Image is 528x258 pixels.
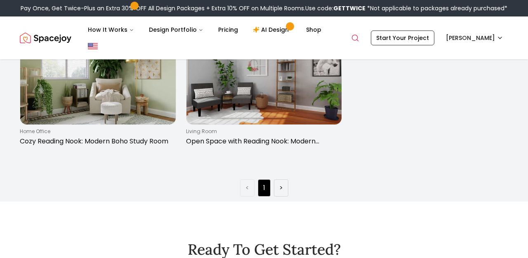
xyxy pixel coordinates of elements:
[186,128,339,135] p: living room
[246,21,298,38] a: AI Design
[212,21,245,38] a: Pricing
[441,30,508,45] button: [PERSON_NAME]
[299,21,328,38] a: Shop
[365,4,507,12] span: *Not applicable to packages already purchased*
[142,21,210,38] button: Design Portfolio
[20,136,173,146] p: Cozy Reading Nook: Modern Boho Study Room
[279,183,283,193] a: Next page
[263,183,265,193] a: Page 1 is your current page
[81,21,328,38] nav: Main
[81,21,141,38] button: How It Works
[20,31,176,150] a: Cozy Reading Nook: Modern Boho Study Roomhome officeCozy Reading Nook: Modern Boho Study Room
[245,183,249,193] a: Previous page
[20,16,508,59] nav: Global
[333,4,365,12] b: GETTWICE
[20,128,173,135] p: home office
[240,179,288,197] ul: Pagination
[186,31,342,124] img: Open Space with Reading Nook: Modern Farmhouse Living Room
[186,31,342,150] a: Open Space with Reading Nook: Modern Farmhouse Living Roomliving roomOpen Space with Reading Nook...
[188,241,341,258] h2: Ready To Get Started?
[20,31,176,124] img: Cozy Reading Nook: Modern Boho Study Room
[305,4,365,12] span: Use code:
[371,30,434,45] a: Start Your Project
[21,4,507,12] div: Pay Once, Get Twice-Plus an Extra 30% OFF All Design Packages + Extra 10% OFF on Multiple Rooms.
[88,41,98,51] img: United States
[20,30,71,46] img: Spacejoy Logo
[186,136,339,146] p: Open Space with Reading Nook: Modern Farmhouse Living Room
[20,30,71,46] a: Spacejoy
